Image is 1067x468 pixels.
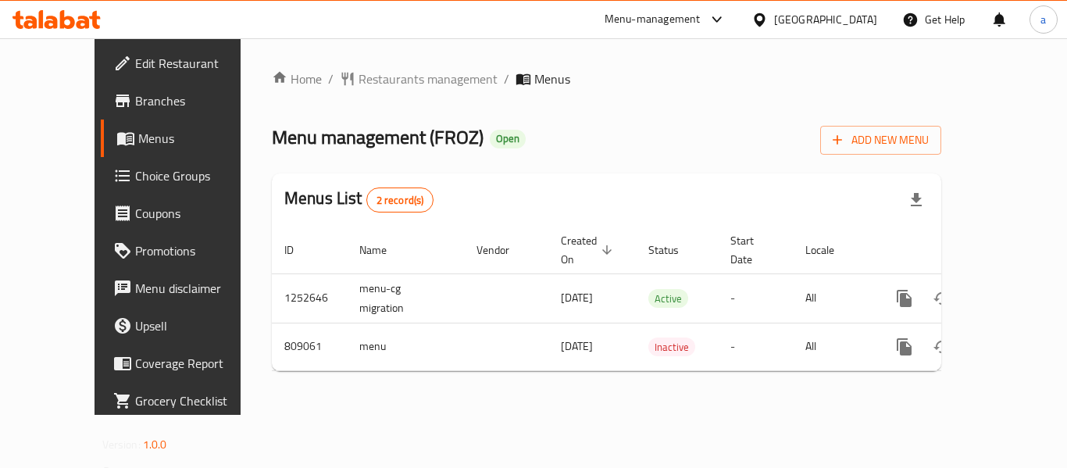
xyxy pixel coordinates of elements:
td: menu [347,323,464,370]
a: Edit Restaurant [101,45,273,82]
span: 2 record(s) [367,193,434,208]
span: Branches [135,91,260,110]
span: a [1040,11,1046,28]
a: Coupons [101,195,273,232]
table: enhanced table [272,227,1048,371]
span: ID [284,241,314,259]
a: Coverage Report [101,345,273,382]
span: 1.0.0 [143,434,167,455]
nav: breadcrumb [272,70,941,88]
span: [DATE] [561,288,593,308]
button: more [886,280,923,317]
a: Promotions [101,232,273,270]
a: Upsell [101,307,273,345]
td: All [793,323,873,370]
div: Inactive [648,338,695,356]
div: Active [648,289,688,308]
span: Active [648,290,688,308]
td: All [793,273,873,323]
td: 1252646 [272,273,347,323]
span: Upsell [135,316,260,335]
a: Choice Groups [101,157,273,195]
span: Created On [561,231,617,269]
span: Menus [534,70,570,88]
td: 809061 [272,323,347,370]
span: [DATE] [561,336,593,356]
td: menu-cg migration [347,273,464,323]
span: Add New Menu [833,130,929,150]
button: Change Status [923,328,961,366]
a: Restaurants management [340,70,498,88]
span: Status [648,241,699,259]
span: Coverage Report [135,354,260,373]
span: Vendor [476,241,530,259]
li: / [504,70,509,88]
span: Grocery Checklist [135,391,260,410]
span: Inactive [648,338,695,356]
div: Export file [897,181,935,219]
span: Restaurants management [359,70,498,88]
span: Promotions [135,241,260,260]
span: Edit Restaurant [135,54,260,73]
div: [GEOGRAPHIC_DATA] [774,11,877,28]
a: Grocery Checklist [101,382,273,420]
span: Menus [138,129,260,148]
span: Locale [805,241,855,259]
button: Change Status [923,280,961,317]
span: Coupons [135,204,260,223]
div: Open [490,130,526,148]
div: Menu-management [605,10,701,29]
a: Menus [101,120,273,157]
th: Actions [873,227,1048,274]
li: / [328,70,334,88]
span: Menu management ( FROZ ) [272,120,484,155]
div: Total records count [366,188,434,213]
a: Menu disclaimer [101,270,273,307]
span: Open [490,132,526,145]
span: Version: [102,434,141,455]
td: - [718,323,793,370]
a: Branches [101,82,273,120]
h2: Menus List [284,187,434,213]
span: Choice Groups [135,166,260,185]
span: Name [359,241,407,259]
button: more [886,328,923,366]
a: Home [272,70,322,88]
td: - [718,273,793,323]
button: Add New Menu [820,126,941,155]
span: Start Date [730,231,774,269]
span: Menu disclaimer [135,279,260,298]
